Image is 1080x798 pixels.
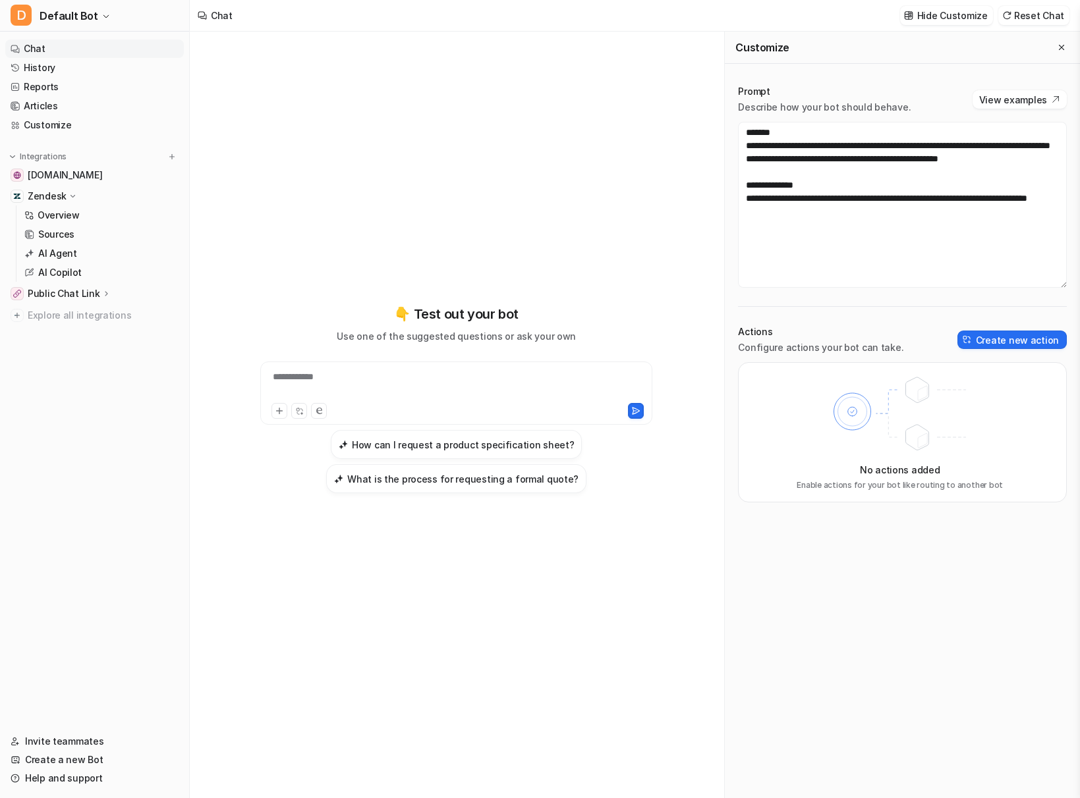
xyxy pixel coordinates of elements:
button: Integrations [5,150,71,163]
img: Public Chat Link [13,290,21,298]
p: No actions added [860,463,940,477]
img: reset [1002,11,1011,20]
div: Chat [211,9,233,22]
a: Articles [5,97,184,115]
p: AI Copilot [38,266,82,279]
button: What is the process for requesting a formal quote?What is the process for requesting a formal quote? [326,464,586,493]
img: explore all integrations [11,309,24,322]
img: What is the process for requesting a formal quote? [334,474,343,484]
h3: What is the process for requesting a formal quote? [347,472,579,486]
p: Sources [38,228,74,241]
span: Default Bot [40,7,98,25]
p: Configure actions your bot can take. [738,341,903,354]
p: Actions [738,325,903,338]
p: Zendesk [28,190,67,203]
p: Use one of the suggested questions or ask your own [337,329,576,343]
p: AI Agent [38,247,77,260]
span: [DOMAIN_NAME] [28,169,102,182]
p: 👇 Test out your bot [394,304,518,324]
p: Enable actions for your bot like routing to another bot [797,479,1003,491]
a: Chat [5,40,184,58]
p: Hide Customize [917,9,988,22]
a: freefly.gitbook.io[DOMAIN_NAME] [5,166,184,184]
button: Hide Customize [900,6,993,25]
button: How can I request a product specification sheet?How can I request a product specification sheet? [331,430,583,459]
img: How can I request a product specification sheet? [339,440,348,450]
button: Reset Chat [998,6,1069,25]
span: Explore all integrations [28,305,179,326]
button: View examples [973,90,1067,109]
p: Prompt [738,85,911,98]
p: Overview [38,209,80,222]
a: History [5,59,184,77]
a: Help and support [5,769,184,787]
p: Describe how your bot should behave. [738,101,911,114]
a: Explore all integrations [5,306,184,325]
h2: Customize [735,41,789,54]
h3: How can I request a product specification sheet? [352,438,575,452]
img: expand menu [8,152,17,161]
a: Sources [19,225,184,244]
button: Create new action [957,331,1067,349]
img: customize [904,11,913,20]
a: Invite teammates [5,732,184,751]
a: Overview [19,206,184,225]
button: Close flyout [1054,40,1069,55]
a: AI Agent [19,244,184,263]
img: create-action-icon.svg [963,335,972,344]
img: Zendesk [13,192,21,200]
p: Integrations [20,151,67,162]
a: AI Copilot [19,263,184,282]
img: menu_add.svg [167,152,177,161]
a: Reports [5,78,184,96]
a: Customize [5,116,184,134]
span: D [11,5,32,26]
img: freefly.gitbook.io [13,171,21,179]
a: Create a new Bot [5,751,184,769]
p: Public Chat Link [28,287,100,300]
